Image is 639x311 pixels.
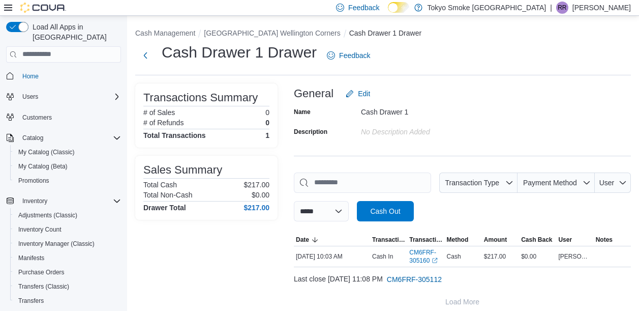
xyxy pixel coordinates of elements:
[523,179,577,187] span: Payment Method
[439,173,518,193] button: Transaction Type
[18,111,121,124] span: Customers
[22,114,52,122] span: Customers
[18,177,49,185] span: Promotions
[135,29,195,37] button: Cash Management
[294,250,370,263] div: [DATE] 10:03 AM
[519,250,556,263] div: $0.00
[28,22,121,42] span: Load All Apps in [GEOGRAPHIC_DATA]
[407,234,444,246] button: Transaction #
[445,297,479,307] span: Load More
[361,124,497,136] div: No Description added
[143,164,222,176] h3: Sales Summary
[388,2,409,13] input: Dark Mode
[599,179,615,187] span: User
[14,209,121,221] span: Adjustments (Classic)
[10,265,125,279] button: Purchase Orders
[162,42,317,63] h1: Cash Drawer 1 Drawer
[14,146,79,158] a: My Catalog (Classic)
[550,2,552,14] p: |
[294,128,327,136] label: Description
[14,209,81,221] a: Adjustments (Classic)
[596,236,613,244] span: Notes
[339,50,370,61] span: Feedback
[143,204,186,212] h4: Drawer Total
[572,2,631,14] p: [PERSON_NAME]
[10,279,125,294] button: Transfers (Classic)
[18,297,44,305] span: Transfers
[22,93,38,101] span: Users
[387,274,442,285] span: CM6FRF-305112
[372,236,405,244] span: Transaction Type
[22,72,39,80] span: Home
[18,240,95,248] span: Inventory Manager (Classic)
[18,91,42,103] button: Users
[18,225,62,234] span: Inventory Count
[558,252,591,261] span: [PERSON_NAME]
[18,268,65,276] span: Purchase Orders
[294,269,631,290] div: Last close [DATE] 11:08 PM
[521,236,552,244] span: Cash Back
[10,251,125,265] button: Manifests
[432,258,438,264] svg: External link
[342,83,374,104] button: Edit
[556,234,593,246] button: User
[383,269,446,290] button: CM6FRF-305112
[14,252,48,264] a: Manifests
[445,179,500,187] span: Transaction Type
[204,29,340,37] button: [GEOGRAPHIC_DATA] Wellington Corners
[10,145,125,159] button: My Catalog (Classic)
[428,2,546,14] p: Tokyo Smoke [GEOGRAPHIC_DATA]
[22,134,43,142] span: Catalog
[294,234,370,246] button: Date
[18,132,47,144] button: Catalog
[18,111,56,124] a: Customers
[482,234,519,246] button: Amount
[14,146,121,158] span: My Catalog (Classic)
[447,236,469,244] span: Method
[18,211,77,219] span: Adjustments (Classic)
[18,70,43,82] a: Home
[518,173,595,193] button: Payment Method
[2,131,125,145] button: Catalog
[14,238,121,250] span: Inventory Manager (Classic)
[18,91,121,103] span: Users
[358,89,370,99] span: Edit
[10,294,125,308] button: Transfers
[143,92,258,104] h3: Transactions Summary
[143,191,193,199] h6: Total Non-Cash
[2,110,125,125] button: Customers
[14,160,121,173] span: My Catalog (Beta)
[14,252,121,264] span: Manifests
[244,181,269,189] p: $217.00
[143,131,206,139] h4: Total Transactions
[323,45,374,66] a: Feedback
[18,254,44,262] span: Manifests
[14,266,121,278] span: Purchase Orders
[296,236,309,244] span: Date
[14,175,53,187] a: Promotions
[484,252,506,261] span: $217.00
[265,119,269,127] p: 0
[14,295,121,307] span: Transfers
[14,160,72,173] a: My Catalog (Beta)
[558,236,572,244] span: User
[357,201,414,221] button: Cash Out
[18,132,121,144] span: Catalog
[18,195,51,207] button: Inventory
[370,206,400,216] span: Cash Out
[2,90,125,104] button: Users
[2,194,125,208] button: Inventory
[143,181,177,189] h6: Total Cash
[349,29,421,37] button: Cash Drawer 1 Drawer
[558,2,566,14] span: RR
[265,131,269,139] h4: 1
[2,69,125,83] button: Home
[595,173,631,193] button: User
[14,223,66,236] a: Inventory Count
[265,108,269,117] p: 0
[484,236,507,244] span: Amount
[14,266,69,278] a: Purchase Orders
[143,108,175,117] h6: # of Sales
[348,3,379,13] span: Feedback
